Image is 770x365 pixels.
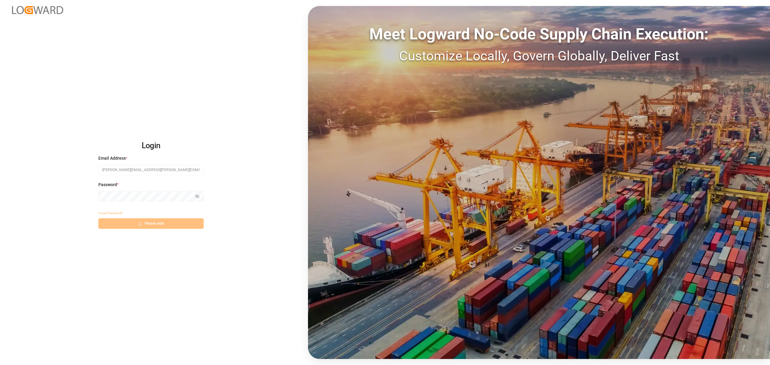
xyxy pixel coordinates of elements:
input: Enter your email [98,165,204,175]
img: Logward_new_orange.png [12,6,63,14]
div: Customize Locally, Govern Globally, Deliver Fast [308,46,770,66]
span: Password [98,182,117,188]
span: Email Address [98,155,126,161]
h2: Login [98,136,204,155]
div: Meet Logward No-Code Supply Chain Execution: [308,23,770,46]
